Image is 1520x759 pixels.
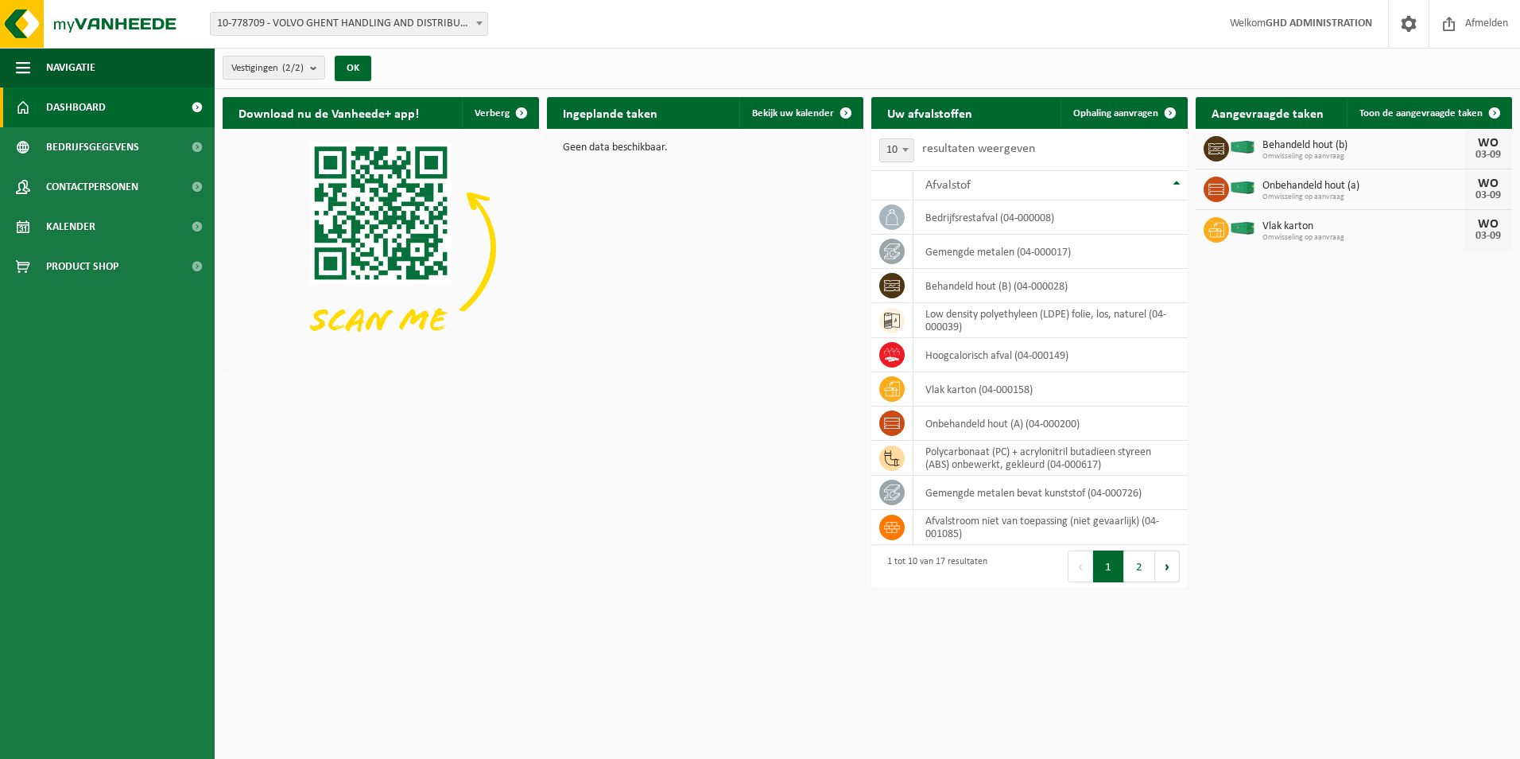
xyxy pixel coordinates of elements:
[46,127,139,167] span: Bedrijfsgegevens
[1472,150,1504,161] div: 03-09
[925,179,971,192] span: Afvalstof
[210,12,488,36] span: 10-778709 - VOLVO GHENT HANDLING AND DISTRIBUTION - DESTELDONK
[913,235,1188,269] td: gemengde metalen (04-000017)
[46,207,95,247] span: Kalender
[335,56,371,81] button: OK
[913,269,1188,303] td: behandeld hout (B) (04-000028)
[547,97,673,128] h2: Ingeplande taken
[1472,177,1504,190] div: WO
[913,372,1188,407] td: vlak karton (04-000158)
[46,48,95,88] span: Navigatie
[913,338,1188,372] td: hoogcalorisch afval (04-000149)
[223,129,539,367] img: Download de VHEPlus App
[231,56,304,80] span: Vestigingen
[913,441,1188,476] td: polycarbonaat (PC) + acrylonitril butadieen styreen (ABS) onbewerkt, gekleurd (04-000617)
[871,97,988,128] h2: Uw afvalstoffen
[913,476,1188,510] td: gemengde metalen bevat kunststof (04-000726)
[1262,152,1464,162] span: Omwisseling op aanvraag
[223,56,325,80] button: Vestigingen(2/2)
[1229,221,1256,235] img: HK-XC-40-GN-00
[1472,218,1504,231] div: WO
[1347,97,1510,129] a: Toon de aangevraagde taken
[1262,180,1464,193] span: Onbehandeld hout (a)
[1229,140,1256,154] img: HK-XC-40-GN-00
[8,724,266,759] iframe: chat widget
[1068,551,1093,582] button: Previous
[1093,551,1124,582] button: 1
[223,97,435,128] h2: Download nu de Vanheede+ app!
[1229,181,1256,195] img: HK-XC-40-GN-00
[1155,551,1180,582] button: Next
[913,200,1188,235] td: bedrijfsrestafval (04-000008)
[1262,139,1464,152] span: Behandeld hout (b)
[46,167,138,207] span: Contactpersonen
[1262,193,1464,202] span: Omwisseling op aanvraag
[1196,97,1340,128] h2: Aangevraagde taken
[1124,551,1155,582] button: 2
[46,88,106,127] span: Dashboard
[1262,233,1464,243] span: Omwisseling op aanvraag
[462,97,537,129] button: Verberg
[913,407,1188,441] td: onbehandeld hout (A) (04-000200)
[880,139,913,162] span: 10
[913,510,1188,545] td: afvalstroom niet van toepassing (niet gevaarlijk) (04-001085)
[282,63,304,73] count: (2/2)
[913,303,1188,338] td: low density polyethyleen (LDPE) folie, los, naturel (04-000039)
[475,108,510,119] span: Verberg
[739,97,862,129] a: Bekijk uw kalender
[563,142,847,154] p: Geen data beschikbaar.
[752,108,834,119] span: Bekijk uw kalender
[46,247,118,286] span: Product Shop
[1472,231,1504,242] div: 03-09
[1262,220,1464,233] span: Vlak karton
[1472,137,1504,150] div: WO
[879,549,987,584] div: 1 tot 10 van 17 resultaten
[879,138,914,162] span: 10
[1061,97,1186,129] a: Ophaling aanvragen
[1359,108,1483,119] span: Toon de aangevraagde taken
[922,142,1035,155] label: resultaten weergeven
[1073,108,1158,119] span: Ophaling aanvragen
[211,13,487,35] span: 10-778709 - VOLVO GHENT HANDLING AND DISTRIBUTION - DESTELDONK
[1266,18,1372,29] strong: GHD ADMINISTRATION
[1472,190,1504,201] div: 03-09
